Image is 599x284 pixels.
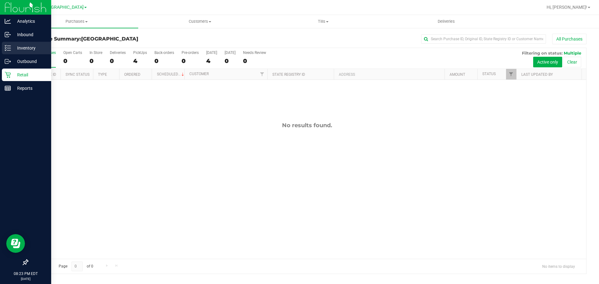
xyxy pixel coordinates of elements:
[3,277,48,281] p: [DATE]
[133,57,147,65] div: 4
[28,122,586,129] div: No results found.
[429,19,463,24] span: Deliveries
[124,72,140,77] a: Ordered
[262,19,384,24] span: Tills
[564,51,581,55] span: Multiple
[243,51,266,55] div: Needs Review
[41,5,84,10] span: [GEOGRAPHIC_DATA]
[133,51,147,55] div: PickUps
[385,15,508,28] a: Deliveries
[81,36,138,42] span: [GEOGRAPHIC_DATA]
[450,72,465,77] a: Amount
[154,57,174,65] div: 0
[5,18,11,24] inline-svg: Analytics
[206,57,217,65] div: 4
[11,58,48,65] p: Outbound
[182,57,199,65] div: 0
[5,85,11,91] inline-svg: Reports
[5,58,11,65] inline-svg: Outbound
[66,72,90,77] a: Sync Status
[6,234,25,253] iframe: Resource center
[11,31,48,38] p: Inbound
[27,36,214,42] h3: Purchase Summary:
[334,69,445,80] th: Address
[225,57,236,65] div: 0
[537,262,580,271] span: No items to display
[272,72,305,77] a: State Registry ID
[563,57,581,67] button: Clear
[63,57,82,65] div: 0
[15,19,138,24] span: Purchases
[15,15,138,28] a: Purchases
[225,51,236,55] div: [DATE]
[110,57,126,65] div: 0
[110,51,126,55] div: Deliveries
[421,34,546,44] input: Search Purchase ID, Original ID, State Registry ID or Customer Name...
[552,34,587,44] button: All Purchases
[547,5,587,10] span: Hi, [PERSON_NAME]!
[506,69,516,79] a: Filter
[533,57,562,67] button: Active only
[243,57,266,65] div: 0
[5,45,11,51] inline-svg: Inventory
[521,72,553,77] a: Last Updated By
[139,19,261,24] span: Customers
[5,31,11,38] inline-svg: Inbound
[138,15,261,28] a: Customers
[53,262,98,271] span: Page of 0
[189,72,209,76] a: Customer
[11,17,48,25] p: Analytics
[261,15,385,28] a: Tills
[154,51,174,55] div: Back-orders
[5,72,11,78] inline-svg: Retail
[63,51,82,55] div: Open Carts
[90,51,102,55] div: In Store
[182,51,199,55] div: Pre-orders
[257,69,267,79] a: Filter
[11,71,48,79] p: Retail
[3,271,48,277] p: 08:23 PM EDT
[11,44,48,52] p: Inventory
[482,72,496,76] a: Status
[90,57,102,65] div: 0
[522,51,562,55] span: Filtering on status:
[157,72,185,76] a: Scheduled
[206,51,217,55] div: [DATE]
[11,84,48,92] p: Reports
[98,72,107,77] a: Type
